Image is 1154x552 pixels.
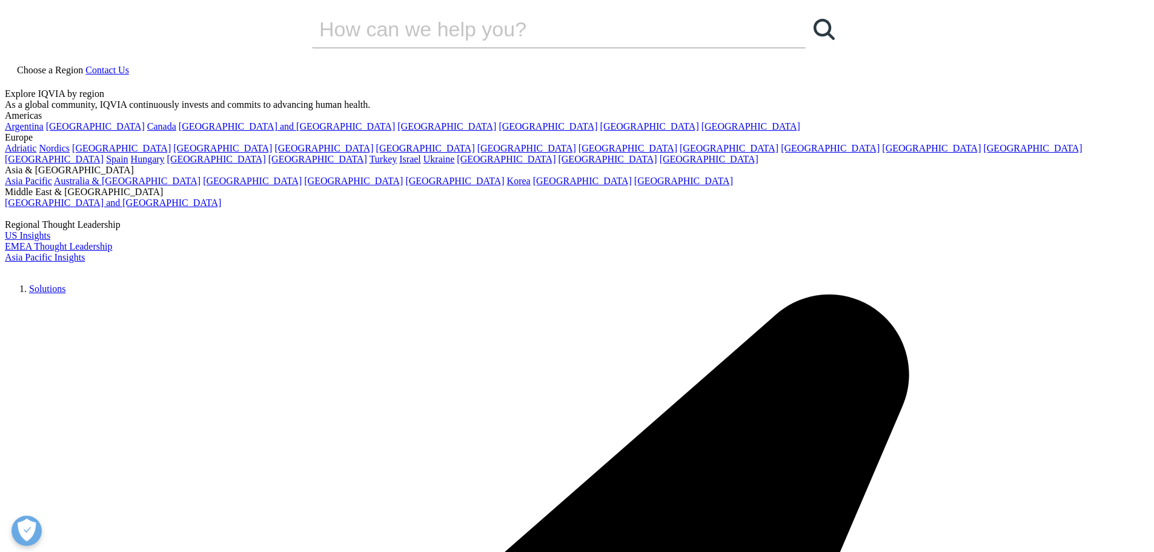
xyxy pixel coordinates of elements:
[814,19,835,40] svg: Search
[499,121,597,131] a: [GEOGRAPHIC_DATA]
[558,154,657,164] a: [GEOGRAPHIC_DATA]
[5,110,1149,121] div: Americas
[579,143,677,153] a: [GEOGRAPHIC_DATA]
[5,165,1149,176] div: Asia & [GEOGRAPHIC_DATA]
[203,176,302,186] a: [GEOGRAPHIC_DATA]
[5,230,50,241] a: US Insights
[179,121,395,131] a: [GEOGRAPHIC_DATA] and [GEOGRAPHIC_DATA]
[39,143,70,153] a: Nordics
[5,187,1149,198] div: Middle East & [GEOGRAPHIC_DATA]
[405,176,504,186] a: [GEOGRAPHIC_DATA]
[477,143,576,153] a: [GEOGRAPHIC_DATA]
[5,121,44,131] a: Argentina
[660,154,758,164] a: [GEOGRAPHIC_DATA]
[5,99,1149,110] div: As a global community, IQVIA continuously invests and commits to advancing human health.
[5,219,1149,230] div: Regional Thought Leadership
[106,154,128,164] a: Spain
[85,65,129,75] a: Contact Us
[370,154,397,164] a: Turkey
[397,121,496,131] a: [GEOGRAPHIC_DATA]
[72,143,171,153] a: [GEOGRAPHIC_DATA]
[29,284,65,294] a: Solutions
[147,121,176,131] a: Canada
[983,143,1082,153] a: [GEOGRAPHIC_DATA]
[399,154,421,164] a: Israel
[457,154,555,164] a: [GEOGRAPHIC_DATA]
[274,143,373,153] a: [GEOGRAPHIC_DATA]
[507,176,531,186] a: Korea
[806,11,842,47] a: Search
[376,143,475,153] a: [GEOGRAPHIC_DATA]
[167,154,266,164] a: [GEOGRAPHIC_DATA]
[46,121,145,131] a: [GEOGRAPHIC_DATA]
[634,176,733,186] a: [GEOGRAPHIC_DATA]
[5,198,221,208] a: [GEOGRAPHIC_DATA] and [GEOGRAPHIC_DATA]
[12,516,42,546] button: Präferenzen öffnen
[173,143,272,153] a: [GEOGRAPHIC_DATA]
[5,252,85,262] a: Asia Pacific Insights
[5,88,1149,99] div: Explore IQVIA by region
[600,121,699,131] a: [GEOGRAPHIC_DATA]
[54,176,201,186] a: Australia & [GEOGRAPHIC_DATA]
[5,154,104,164] a: [GEOGRAPHIC_DATA]
[5,132,1149,143] div: Europe
[268,154,367,164] a: [GEOGRAPHIC_DATA]
[423,154,455,164] a: Ukraine
[701,121,800,131] a: [GEOGRAPHIC_DATA]
[304,176,403,186] a: [GEOGRAPHIC_DATA]
[533,176,632,186] a: [GEOGRAPHIC_DATA]
[5,176,52,186] a: Asia Pacific
[17,65,83,75] span: Choose a Region
[312,11,771,47] input: Search
[5,241,112,251] a: EMEA Thought Leadership
[781,143,880,153] a: [GEOGRAPHIC_DATA]
[131,154,165,164] a: Hungary
[882,143,981,153] a: [GEOGRAPHIC_DATA]
[5,143,36,153] a: Adriatic
[680,143,778,153] a: [GEOGRAPHIC_DATA]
